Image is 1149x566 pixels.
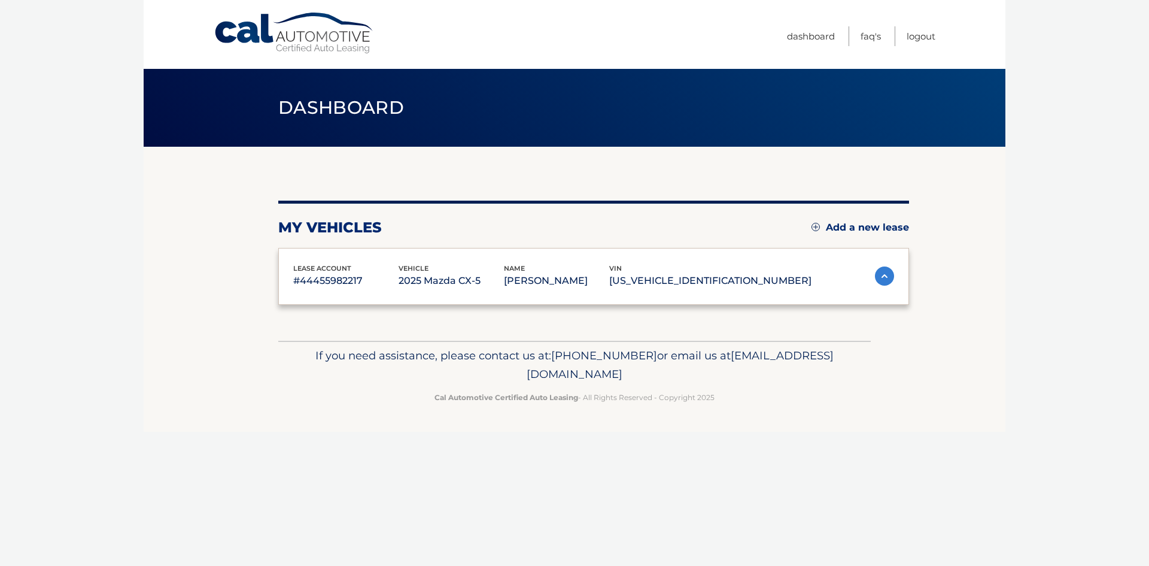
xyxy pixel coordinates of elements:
p: If you need assistance, please contact us at: or email us at [286,346,863,385]
span: name [504,264,525,273]
span: lease account [293,264,351,273]
p: #44455982217 [293,273,399,289]
p: 2025 Mazda CX-5 [399,273,504,289]
img: add.svg [811,223,820,231]
span: Dashboard [278,96,404,119]
p: - All Rights Reserved - Copyright 2025 [286,391,863,404]
p: [PERSON_NAME] [504,273,609,289]
a: Dashboard [787,26,835,46]
a: Logout [907,26,935,46]
a: Add a new lease [811,222,909,234]
span: vin [609,264,622,273]
strong: Cal Automotive Certified Auto Leasing [434,393,578,402]
a: FAQ's [861,26,881,46]
span: [PHONE_NUMBER] [551,349,657,362]
img: accordion-active.svg [875,267,894,286]
a: Cal Automotive [214,12,375,55]
p: [US_VEHICLE_IDENTIFICATION_NUMBER] [609,273,811,289]
span: vehicle [399,264,428,273]
h2: my vehicles [278,219,382,237]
